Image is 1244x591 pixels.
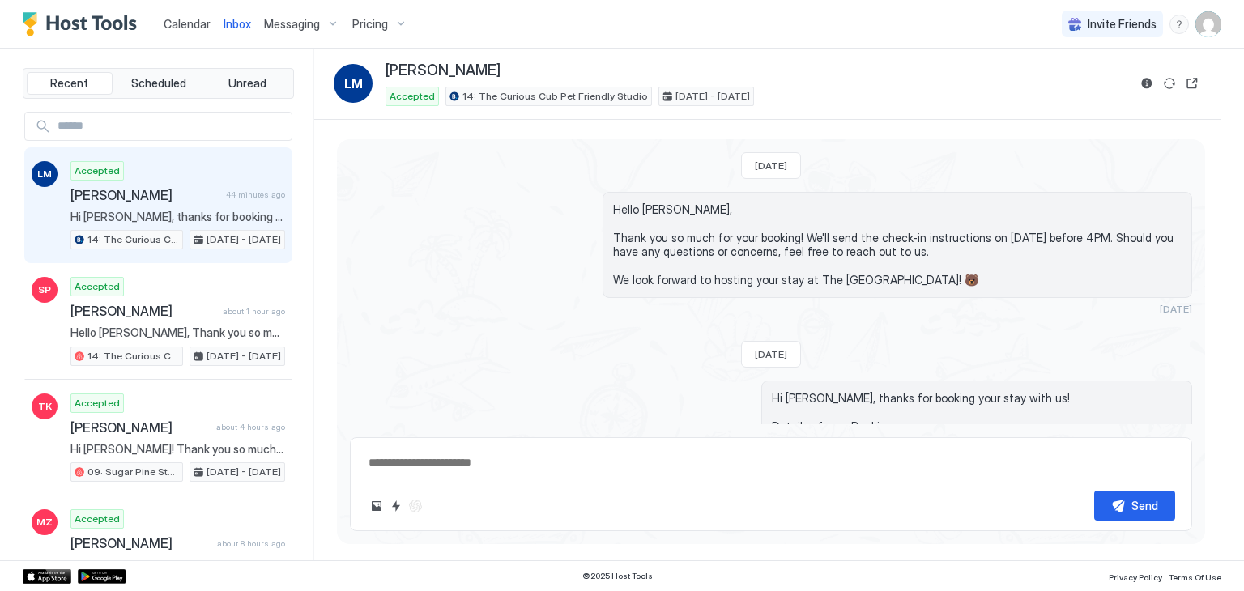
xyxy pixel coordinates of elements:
span: [DATE] - [DATE] [207,232,281,247]
a: Calendar [164,15,211,32]
span: Messaging [264,17,320,32]
span: 44 minutes ago [226,189,285,200]
button: Quick reply [386,496,406,516]
span: [DATE] - [DATE] [675,89,750,104]
span: [PERSON_NAME] [70,419,210,436]
span: [PERSON_NAME] [70,535,211,551]
span: Accepted [75,164,120,178]
span: about 4 hours ago [216,422,285,432]
span: Hi [PERSON_NAME]! Thank you so much for your kind words; we’re glad to hear you had a great exper... [70,442,285,457]
span: LM [37,167,52,181]
span: SP [38,283,51,297]
span: Inbox [224,17,251,31]
div: Send [1131,497,1158,514]
button: Unread [204,72,290,95]
div: User profile [1195,11,1221,37]
span: [DATE] [755,348,787,360]
span: Hello [PERSON_NAME], Thank you so much for your booking! We'll send the check-in instructions on ... [613,202,1182,287]
button: Send [1094,491,1175,521]
span: TK [38,399,52,414]
span: [PERSON_NAME] [70,187,219,203]
button: Open reservation [1182,74,1202,93]
a: Privacy Policy [1109,568,1162,585]
span: [DATE] [755,159,787,172]
span: [DATE] [1160,303,1192,315]
span: Terms Of Use [1169,572,1221,582]
span: 14: The Curious Cub Pet Friendly Studio [462,89,648,104]
button: Recent [27,72,113,95]
span: Pricing [352,17,388,32]
a: Terms Of Use [1169,568,1221,585]
span: Recent [50,76,88,91]
span: [PERSON_NAME] [386,62,501,80]
input: Input Field [51,113,292,140]
button: Upload image [367,496,386,516]
span: Accepted [390,89,435,104]
div: tab-group [23,68,294,99]
button: Reservation information [1137,74,1157,93]
a: Google Play Store [78,569,126,584]
span: about 1 hour ago [223,306,285,317]
span: © 2025 Host Tools [582,571,653,581]
span: You're welcome! Let us know if you need anything else 😊 [70,558,285,572]
span: Calendar [164,17,211,31]
span: Unread [228,76,266,91]
button: Sync reservation [1160,74,1179,93]
span: 14: The Curious Cub Pet Friendly Studio [87,349,179,364]
span: about 8 hours ago [217,538,285,549]
span: [PERSON_NAME] [70,303,216,319]
a: App Store [23,569,71,584]
span: [DATE] - [DATE] [207,349,281,364]
span: Scheduled [131,76,186,91]
a: Host Tools Logo [23,12,144,36]
span: 09: Sugar Pine Studio at [GEOGRAPHIC_DATA] [87,465,179,479]
span: LM [344,74,363,93]
span: 14: The Curious Cub Pet Friendly Studio [87,232,179,247]
span: Invite Friends [1088,17,1157,32]
button: Scheduled [116,72,202,95]
a: Inbox [224,15,251,32]
span: Hello [PERSON_NAME], Thank you so much for your booking! We'll send the check-in instructions [DA... [70,325,285,340]
div: menu [1169,15,1189,34]
span: Privacy Policy [1109,572,1162,582]
span: Accepted [75,396,120,410]
span: Accepted [75,279,120,294]
span: MZ [36,515,53,529]
span: [DATE] - [DATE] [207,465,281,479]
span: Hi [PERSON_NAME], thanks for booking your stay with us! Details of your Booking: 📍 [STREET_ADDRES... [70,210,285,224]
span: Accepted [75,512,120,526]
